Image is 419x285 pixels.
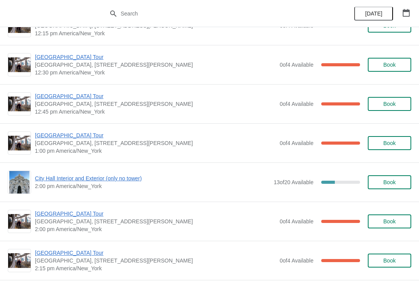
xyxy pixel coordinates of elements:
span: 13 of 20 Available [274,179,313,185]
button: Book [368,136,411,150]
span: 0 of 4 Available [280,257,313,264]
span: Book [383,257,396,264]
span: City Hall Interior and Exterior (only no tower) [35,174,270,182]
span: 12:45 pm America/New_York [35,108,276,116]
span: [GEOGRAPHIC_DATA], [STREET_ADDRESS][PERSON_NAME] [35,139,276,147]
span: 2:15 pm America/New_York [35,264,276,272]
button: [DATE] [354,7,393,21]
span: [GEOGRAPHIC_DATA] Tour [35,92,276,100]
span: Book [383,62,396,68]
img: City Hall Tower Tour | City Hall Visitor Center, 1400 John F Kennedy Boulevard Suite 121, Philade... [8,214,31,229]
img: City Hall Tower Tour | City Hall Visitor Center, 1400 John F Kennedy Boulevard Suite 121, Philade... [8,97,31,112]
button: Book [368,58,411,72]
span: 1:00 pm America/New_York [35,147,276,155]
button: Book [368,97,411,111]
input: Search [120,7,314,21]
img: City Hall Tower Tour | City Hall Visitor Center, 1400 John F Kennedy Boulevard Suite 121, Philade... [8,253,31,268]
span: 0 of 4 Available [280,140,313,146]
span: Book [383,218,396,225]
img: City Hall Interior and Exterior (only no tower) | | 2:00 pm America/New_York [9,171,30,193]
span: 2:00 pm America/New_York [35,225,276,233]
button: Book [368,214,411,228]
span: [GEOGRAPHIC_DATA], [STREET_ADDRESS][PERSON_NAME] [35,257,276,264]
span: [GEOGRAPHIC_DATA], [STREET_ADDRESS][PERSON_NAME] [35,218,276,225]
span: [GEOGRAPHIC_DATA], [STREET_ADDRESS][PERSON_NAME] [35,61,276,69]
span: 12:15 pm America/New_York [35,29,276,37]
img: City Hall Tower Tour | City Hall Visitor Center, 1400 John F Kennedy Boulevard Suite 121, Philade... [8,136,31,151]
span: [GEOGRAPHIC_DATA] Tour [35,210,276,218]
span: [GEOGRAPHIC_DATA] Tour [35,53,276,61]
span: [DATE] [365,10,382,17]
span: [GEOGRAPHIC_DATA] Tour [35,131,276,139]
span: [GEOGRAPHIC_DATA] Tour [35,249,276,257]
span: 2:00 pm America/New_York [35,182,270,190]
span: 12:30 pm America/New_York [35,69,276,76]
span: Book [383,140,396,146]
span: [GEOGRAPHIC_DATA], [STREET_ADDRESS][PERSON_NAME] [35,100,276,108]
span: 0 of 4 Available [280,218,313,225]
span: Book [383,101,396,107]
span: Book [383,179,396,185]
button: Book [368,175,411,189]
img: City Hall Tower Tour | City Hall Visitor Center, 1400 John F Kennedy Boulevard Suite 121, Philade... [8,57,31,73]
span: 0 of 4 Available [280,62,313,68]
button: Book [368,254,411,268]
span: 0 of 4 Available [280,101,313,107]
